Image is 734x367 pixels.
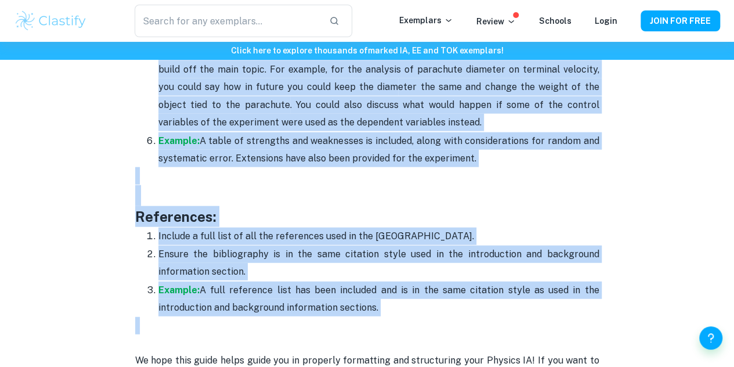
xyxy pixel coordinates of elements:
a: Example: [158,135,200,146]
a: Example: [158,285,200,296]
p: A table of strengths and weaknesses is included, along with considerations for random and systema... [158,132,599,168]
button: Help and Feedback [699,326,722,350]
p: Exemplars [399,14,453,27]
img: Clastify logo [14,9,88,33]
a: Login [595,16,617,26]
span: eter the same and change the weight of the object tied to the parachute [158,81,599,110]
h6: Click here to explore thousands of marked IA, EE and TOK exemplars ! [2,44,732,57]
button: JOIN FOR FREE [641,10,720,31]
p: Ensure the bibliography is in the same citation style used in the introduction and background inf... [158,246,599,281]
p: Include a full list of all the references used in the [GEOGRAPHIC_DATA]. [158,228,599,245]
p: Review [476,15,516,28]
input: Search for any exemplars... [135,5,320,37]
p: Finally, provide some extensions for the experiment. These should be some topics that relate to o... [158,44,599,132]
h3: References: [135,206,599,227]
p: A full reference list has been included and is in the same citation style as used in the introduc... [158,282,599,317]
a: Schools [539,16,572,26]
